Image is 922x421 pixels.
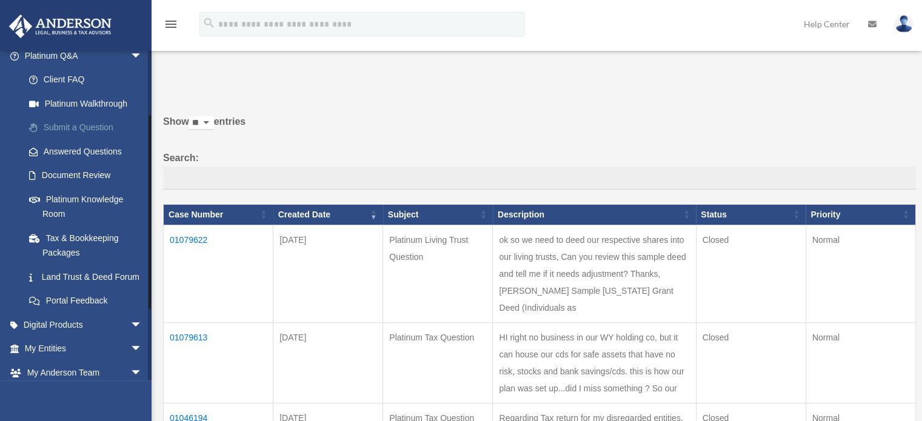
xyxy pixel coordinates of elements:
[806,225,915,322] td: Normal
[163,150,916,190] label: Search:
[17,68,161,92] a: Client FAQ
[8,360,161,385] a: My Anderson Teamarrow_drop_down
[806,204,915,225] th: Priority: activate to sort column ascending
[164,204,273,225] th: Case Number: activate to sort column ascending
[17,289,161,313] a: Portal Feedback
[383,225,493,322] td: Platinum Living Trust Question
[696,204,806,225] th: Status: activate to sort column ascending
[17,226,161,265] a: Tax & Bookkeeping Packages
[130,313,155,337] span: arrow_drop_down
[17,187,161,226] a: Platinum Knowledge Room
[17,265,161,289] a: Land Trust & Deed Forum
[130,360,155,385] span: arrow_drop_down
[696,322,806,403] td: Closed
[273,204,383,225] th: Created Date: activate to sort column ascending
[164,225,273,322] td: 01079622
[696,225,806,322] td: Closed
[273,322,383,403] td: [DATE]
[17,139,155,164] a: Answered Questions
[164,17,178,31] i: menu
[493,322,696,403] td: HI right no business in our WY holding co, but it can house our cds for safe assets that have no ...
[164,322,273,403] td: 01079613
[17,91,161,116] a: Platinum Walkthrough
[8,337,161,361] a: My Entitiesarrow_drop_down
[17,116,161,140] a: Submit a Question
[163,113,916,142] label: Show entries
[8,313,161,337] a: Digital Productsarrow_drop_down
[273,225,383,322] td: [DATE]
[383,322,493,403] td: Platinum Tax Question
[130,337,155,362] span: arrow_drop_down
[130,44,155,68] span: arrow_drop_down
[189,116,214,130] select: Showentries
[8,44,161,68] a: Platinum Q&Aarrow_drop_down
[493,204,696,225] th: Description: activate to sort column ascending
[17,164,161,188] a: Document Review
[164,21,178,31] a: menu
[806,322,915,403] td: Normal
[493,225,696,322] td: ok so we need to deed our respective shares into our living trusts, Can you review this sample de...
[163,167,916,190] input: Search:
[202,16,216,30] i: search
[383,204,493,225] th: Subject: activate to sort column ascending
[895,15,913,33] img: User Pic
[5,15,115,38] img: Anderson Advisors Platinum Portal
